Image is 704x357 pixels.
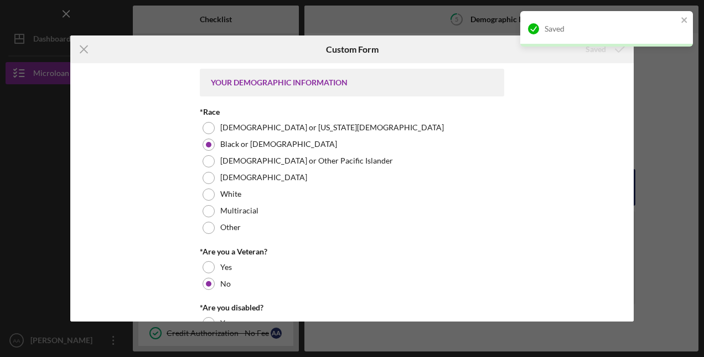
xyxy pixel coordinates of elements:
div: YOUR DEMOGRAPHIC INFORMATION [211,78,493,87]
label: Multiracial [220,206,258,215]
button: close [681,16,689,26]
h6: Custom Form [326,44,379,54]
label: No [220,279,231,288]
label: [DEMOGRAPHIC_DATA] [220,173,307,182]
div: *Are you a Veteran? [200,247,504,256]
label: [DEMOGRAPHIC_DATA] or Other Pacific Islander [220,156,393,165]
label: Black or [DEMOGRAPHIC_DATA] [220,140,337,149]
div: *Are you disabled? [200,303,504,312]
label: Other [220,223,241,232]
label: [DEMOGRAPHIC_DATA] or [US_STATE][DEMOGRAPHIC_DATA] [220,123,444,132]
label: White [220,190,241,198]
div: Saved [545,24,677,33]
label: Yes [220,319,232,328]
label: Yes [220,263,232,272]
div: *Race [200,108,504,116]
